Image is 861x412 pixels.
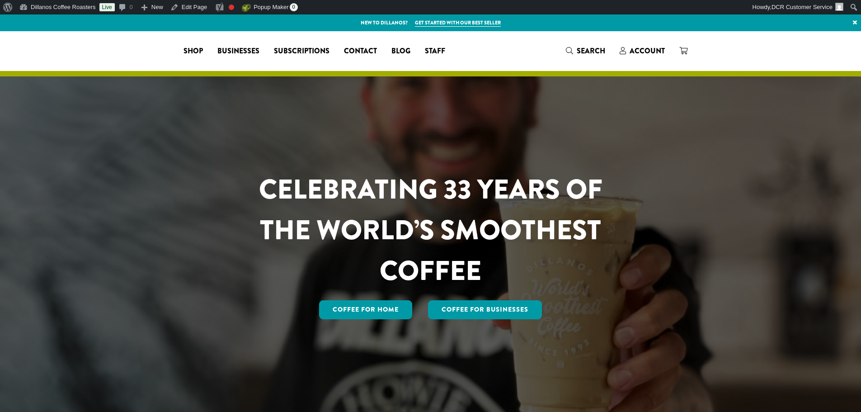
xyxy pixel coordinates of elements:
[176,44,210,58] a: Shop
[425,46,445,57] span: Staff
[344,46,377,57] span: Contact
[630,46,665,56] span: Account
[183,46,203,57] span: Shop
[577,46,605,56] span: Search
[559,43,612,58] a: Search
[849,14,861,31] a: ×
[319,300,412,319] a: Coffee for Home
[274,46,329,57] span: Subscriptions
[415,19,501,27] a: Get started with our best seller
[428,300,542,319] a: Coffee For Businesses
[229,5,234,10] div: Focus keyphrase not set
[290,3,298,11] span: 0
[217,46,259,57] span: Businesses
[99,3,115,11] a: Live
[391,46,410,57] span: Blog
[772,4,833,10] span: DCR Customer Service
[418,44,452,58] a: Staff
[232,169,629,291] h1: CELEBRATING 33 YEARS OF THE WORLD’S SMOOTHEST COFFEE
